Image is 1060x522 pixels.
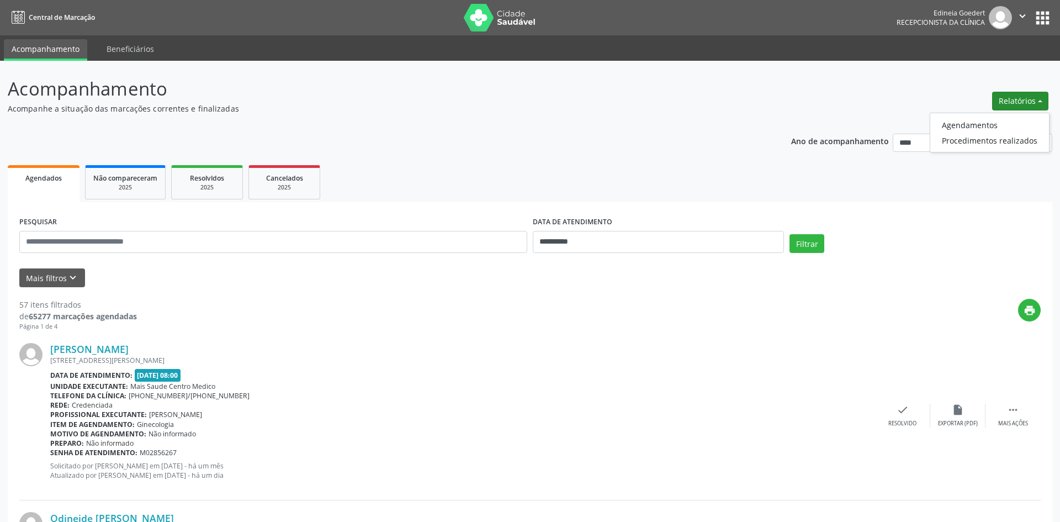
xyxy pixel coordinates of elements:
i: check [897,404,909,416]
b: Data de atendimento: [50,371,132,380]
div: 2025 [257,183,312,192]
label: PESQUISAR [19,214,57,231]
span: Central de Marcação [29,13,95,22]
div: Página 1 de 4 [19,322,137,331]
div: 57 itens filtrados [19,299,137,310]
a: Central de Marcação [8,8,95,27]
div: Edineia Goedert [897,8,985,18]
button: print [1018,299,1041,321]
span: Agendados [25,173,62,183]
div: 2025 [93,183,157,192]
span: Ginecologia [137,420,174,429]
a: Acompanhamento [4,39,87,61]
strong: 65277 marcações agendadas [29,311,137,321]
img: img [19,343,43,366]
div: Resolvido [888,420,916,428]
span: Não informado [86,439,134,448]
b: Item de agendamento: [50,420,135,429]
i: print [1024,304,1036,317]
button: Relatórios [992,92,1048,110]
p: Ano de acompanhamento [791,134,889,147]
span: [PERSON_NAME] [149,410,202,419]
a: Procedimentos realizados [930,133,1049,148]
div: de [19,310,137,322]
i: insert_drive_file [952,404,964,416]
a: Beneficiários [99,39,162,59]
div: Exportar (PDF) [938,420,978,428]
span: Não informado [149,429,196,439]
i: keyboard_arrow_down [67,272,79,284]
i:  [1016,10,1029,22]
span: Resolvidos [190,173,224,183]
a: [PERSON_NAME] [50,343,129,355]
p: Acompanhamento [8,75,739,103]
span: Não compareceram [93,173,157,183]
button: Filtrar [789,234,824,253]
b: Profissional executante: [50,410,147,419]
p: Acompanhe a situação das marcações correntes e finalizadas [8,103,739,114]
span: Mais Saude Centro Medico [130,382,215,391]
div: [STREET_ADDRESS][PERSON_NAME] [50,356,875,365]
img: img [989,6,1012,29]
b: Motivo de agendamento: [50,429,146,439]
a: Agendamentos [930,117,1049,133]
span: Cancelados [266,173,303,183]
span: Recepcionista da clínica [897,18,985,27]
b: Preparo: [50,439,84,448]
div: Mais ações [998,420,1028,428]
span: Credenciada [72,400,113,410]
button:  [1012,6,1033,29]
span: [DATE] 08:00 [135,369,181,382]
span: M02856267 [140,448,177,457]
b: Rede: [50,400,70,410]
div: 2025 [179,183,235,192]
button: apps [1033,8,1052,28]
i:  [1007,404,1019,416]
button: Mais filtroskeyboard_arrow_down [19,268,85,288]
b: Telefone da clínica: [50,391,126,400]
b: Unidade executante: [50,382,128,391]
ul: Relatórios [930,113,1050,152]
p: Solicitado por [PERSON_NAME] em [DATE] - há um mês Atualizado por [PERSON_NAME] em [DATE] - há um... [50,461,875,480]
b: Senha de atendimento: [50,448,137,457]
span: [PHONE_NUMBER]/[PHONE_NUMBER] [129,391,250,400]
label: DATA DE ATENDIMENTO [533,214,612,231]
